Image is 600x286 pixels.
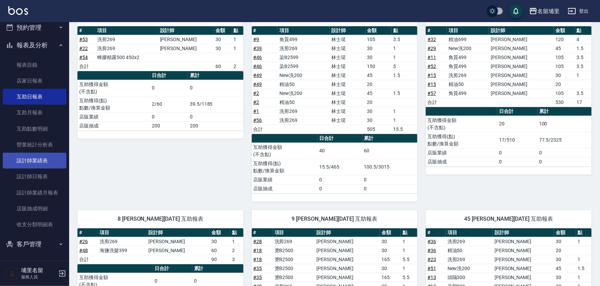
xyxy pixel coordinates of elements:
[576,273,592,282] td: 1
[366,26,391,35] th: 金額
[3,73,66,89] a: 店家日報表
[317,184,362,193] td: 0
[489,62,554,71] td: [PERSON_NAME]
[401,255,417,264] td: 5.5
[150,112,188,121] td: 0
[391,44,417,53] td: 1
[315,246,380,255] td: [PERSON_NAME]
[576,237,592,246] td: 1
[537,107,592,116] th: 累計
[253,239,262,244] a: #28
[434,216,583,222] span: 45 [PERSON_NAME][DATE] 互助報表
[273,255,315,264] td: 燙B2500
[493,228,554,237] th: 設計師
[330,71,366,80] td: 林士珽
[489,80,554,89] td: [PERSON_NAME]
[330,116,366,125] td: 林士珽
[497,116,537,132] td: 20
[447,26,489,35] th: 項目
[214,26,232,35] th: 金額
[489,89,554,98] td: [PERSON_NAME]
[188,96,243,112] td: 39.5/1185
[427,73,436,78] a: #15
[252,159,318,175] td: 互助獲得(點) 點數/換算金額
[509,4,523,18] button: save
[150,80,188,96] td: 0
[447,44,489,53] td: New洗200
[446,237,493,246] td: 洗剪269
[391,62,417,71] td: 5
[537,116,592,132] td: 100
[3,169,66,184] a: 設計師日報表
[554,237,576,246] td: 30
[253,266,262,271] a: #35
[278,98,330,107] td: 精油50
[253,117,262,123] a: #56
[554,264,576,273] td: 45
[427,90,436,96] a: #57
[188,80,243,96] td: 0
[230,228,243,237] th: 點
[253,37,259,42] a: #9
[315,255,380,264] td: [PERSON_NAME]
[188,121,243,130] td: 200
[446,246,493,255] td: 精油50
[447,71,489,80] td: 洗剪269
[576,264,592,273] td: 1.5
[330,53,366,62] td: 林士珽
[315,237,380,246] td: [PERSON_NAME]
[489,35,554,44] td: [PERSON_NAME]
[278,89,330,98] td: New洗200
[554,44,575,53] td: 45
[317,134,362,143] th: 日合計
[252,125,278,134] td: 合計
[317,159,362,175] td: 15.5/465
[147,237,210,246] td: [PERSON_NAME]
[252,228,273,237] th: #
[366,98,391,107] td: 20
[427,266,436,271] a: #51
[150,96,188,112] td: 2/60
[273,273,315,282] td: 燙B2500
[232,26,243,35] th: 點
[79,248,88,253] a: #48
[210,246,230,255] td: 60
[77,121,150,130] td: 店販抽成
[3,121,66,137] a: 互助點數明細
[273,264,315,273] td: 燙B2500
[446,264,493,273] td: New洗200
[426,228,446,237] th: #
[554,89,575,98] td: 105
[554,98,575,107] td: 530
[278,71,330,80] td: New洗200
[447,62,489,71] td: 角質499
[575,62,592,71] td: 3.5
[273,228,315,237] th: 項目
[3,235,66,253] button: 客戶管理
[493,246,554,255] td: [PERSON_NAME]
[278,107,330,116] td: 洗剪269
[230,255,243,264] td: 3
[565,5,592,18] button: 登出
[232,62,243,71] td: 2
[3,201,66,217] a: 店販抽成明細
[575,26,592,35] th: 點
[210,255,230,264] td: 90
[447,35,489,44] td: 精油699
[214,62,232,71] td: 60
[147,246,210,255] td: [PERSON_NAME]
[427,257,436,262] a: #23
[232,35,243,44] td: 1
[252,134,418,193] table: a dense table
[6,267,19,280] img: Person
[426,107,592,166] table: a dense table
[554,228,576,237] th: 金額
[493,273,554,282] td: [PERSON_NAME]
[98,237,147,246] td: 洗剪269
[8,6,28,15] img: Logo
[401,237,417,246] td: 1
[95,26,158,35] th: 項目
[401,246,417,255] td: 1
[153,264,192,273] th: 日合計
[446,255,493,264] td: 洗剪269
